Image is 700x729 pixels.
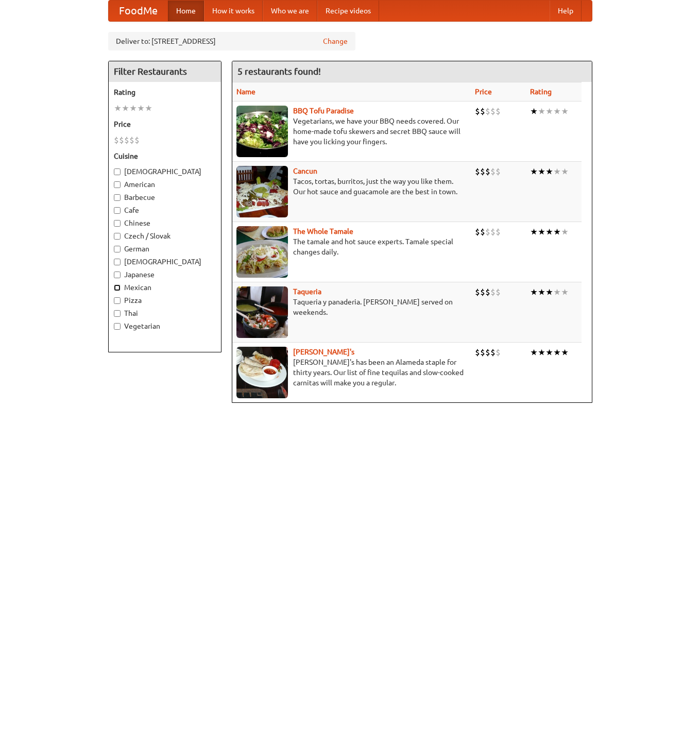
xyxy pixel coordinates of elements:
img: pedros.jpg [236,347,288,398]
input: German [114,246,121,252]
li: ★ [530,106,538,117]
img: taqueria.jpg [236,286,288,338]
li: $ [480,286,485,298]
a: Rating [530,88,552,96]
li: ★ [129,103,137,114]
li: $ [480,347,485,358]
input: Vegetarian [114,323,121,330]
a: The Whole Tamale [293,227,353,235]
a: Taqueria [293,287,321,296]
li: $ [114,134,119,146]
li: ★ [561,106,569,117]
li: ★ [538,286,545,298]
h5: Cuisine [114,151,216,161]
a: [PERSON_NAME]'s [293,348,354,356]
a: Change [323,36,348,46]
li: $ [485,166,490,177]
li: $ [119,134,124,146]
li: $ [475,106,480,117]
label: Cafe [114,205,216,215]
li: $ [485,347,490,358]
a: Who we are [263,1,317,21]
li: ★ [137,103,145,114]
a: How it works [204,1,263,21]
h5: Price [114,119,216,129]
h4: Filter Restaurants [109,61,221,82]
label: Thai [114,308,216,318]
li: ★ [545,106,553,117]
li: ★ [530,286,538,298]
a: BBQ Tofu Paradise [293,107,354,115]
li: ★ [530,226,538,238]
label: American [114,179,216,190]
li: $ [490,106,496,117]
input: [DEMOGRAPHIC_DATA] [114,259,121,265]
a: FoodMe [109,1,168,21]
a: Recipe videos [317,1,379,21]
input: Czech / Slovak [114,233,121,240]
input: Chinese [114,220,121,227]
li: $ [485,106,490,117]
li: $ [124,134,129,146]
li: $ [480,226,485,238]
li: $ [496,226,501,238]
li: ★ [530,347,538,358]
li: $ [490,347,496,358]
li: ★ [561,347,569,358]
img: wholetamale.jpg [236,226,288,278]
li: ★ [538,226,545,238]
input: Thai [114,310,121,317]
li: $ [496,166,501,177]
p: [PERSON_NAME]'s has been an Alameda staple for thirty years. Our list of fine tequilas and slow-c... [236,357,467,388]
img: tofuparadise.jpg [236,106,288,157]
li: $ [490,226,496,238]
a: Help [550,1,582,21]
p: Taqueria y panaderia. [PERSON_NAME] served on weekends. [236,297,467,317]
label: Mexican [114,282,216,293]
li: $ [496,286,501,298]
p: The tamale and hot sauce experts. Tamale special changes daily. [236,236,467,257]
li: ★ [538,347,545,358]
input: Mexican [114,284,121,291]
li: ★ [530,166,538,177]
input: American [114,181,121,188]
p: Vegetarians, we have your BBQ needs covered. Our home-made tofu skewers and secret BBQ sauce will... [236,116,467,147]
p: Tacos, tortas, burritos, just the way you like them. Our hot sauce and guacamole are the best in ... [236,176,467,197]
li: ★ [545,226,553,238]
input: Japanese [114,272,121,278]
li: $ [490,166,496,177]
li: ★ [114,103,122,114]
label: [DEMOGRAPHIC_DATA] [114,166,216,177]
input: Pizza [114,297,121,304]
li: ★ [545,347,553,358]
label: Chinese [114,218,216,228]
li: ★ [553,286,561,298]
li: $ [134,134,140,146]
li: $ [485,226,490,238]
label: Barbecue [114,192,216,202]
li: $ [485,286,490,298]
li: $ [475,286,480,298]
li: $ [480,166,485,177]
li: ★ [553,166,561,177]
li: $ [475,226,480,238]
ng-pluralize: 5 restaurants found! [237,66,321,76]
li: $ [475,347,480,358]
li: ★ [538,166,545,177]
label: Pizza [114,295,216,306]
li: ★ [545,286,553,298]
a: Home [168,1,204,21]
label: Japanese [114,269,216,280]
input: Cafe [114,207,121,214]
b: Cancun [293,167,317,175]
li: $ [490,286,496,298]
li: ★ [145,103,152,114]
li: ★ [561,166,569,177]
li: $ [496,106,501,117]
input: Barbecue [114,194,121,201]
li: ★ [561,286,569,298]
